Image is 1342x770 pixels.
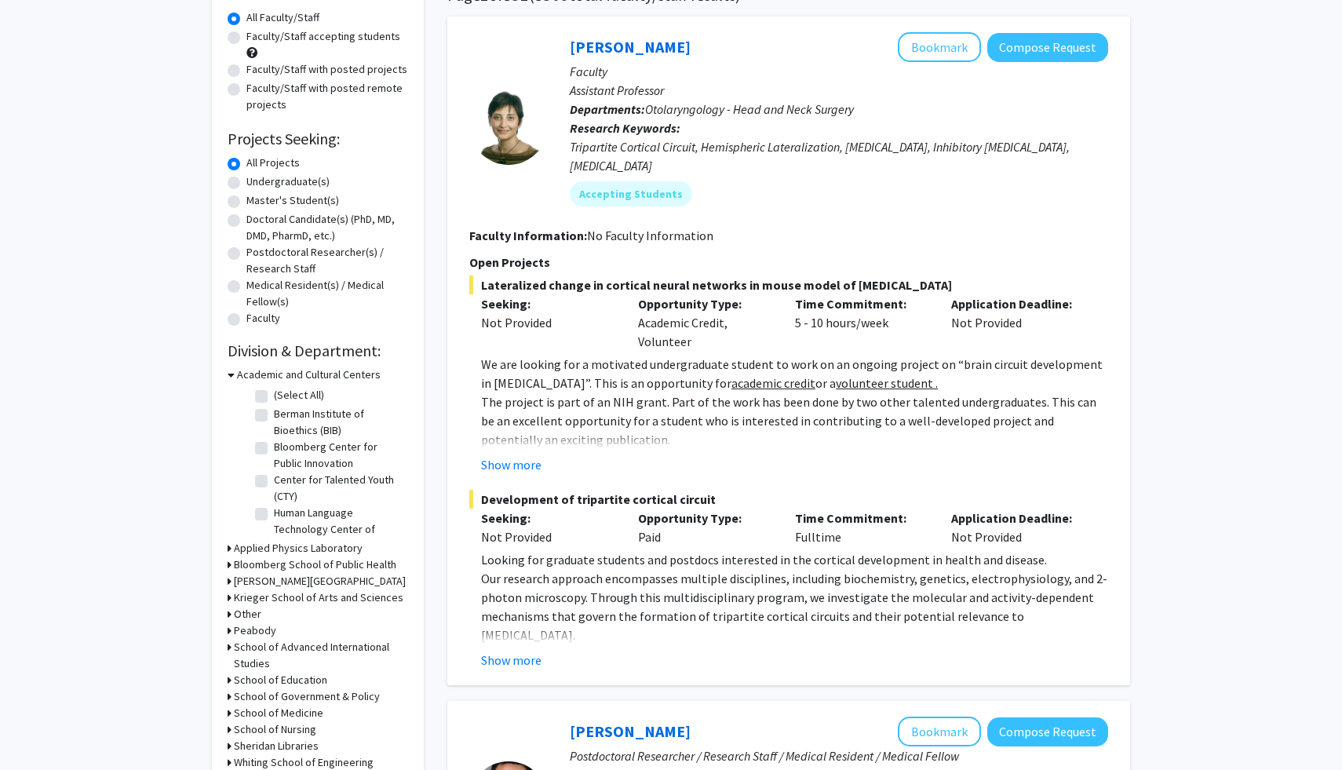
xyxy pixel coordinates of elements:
div: Not Provided [939,294,1096,351]
p: Postdoctoral Researcher / Research Staff / Medical Resident / Medical Fellow [570,746,1108,765]
label: Human Language Technology Center of Excellence (HLTCOE) [274,505,404,554]
p: We are looking for a motivated undergraduate student to work on an ongoing project on “brain circ... [481,355,1108,392]
b: Research Keywords: [570,120,680,136]
h3: School of Medicine [234,705,323,721]
p: Application Deadline: [951,294,1085,313]
div: Academic Credit, Volunteer [626,294,783,351]
button: Show more [481,455,542,474]
a: [PERSON_NAME] [570,37,691,57]
label: Bloomberg Center for Public Innovation [274,439,404,472]
label: Master's Student(s) [246,192,339,209]
button: Show more [481,651,542,670]
div: Tripartite Cortical Circuit, Hemispheric Lateralization, [MEDICAL_DATA], Inhibitory [MEDICAL_DATA... [570,137,1108,175]
h3: School of Government & Policy [234,688,380,705]
span: Lateralized change in cortical neural networks in mouse model of [MEDICAL_DATA] [469,276,1108,294]
b: Faculty Information: [469,228,587,243]
span: No Faculty Information [587,228,713,243]
button: Compose Request to Tara Deemyad [987,33,1108,62]
h3: School of Education [234,672,327,688]
h3: Peabody [234,622,276,639]
div: Not Provided [481,527,614,546]
h3: Academic and Cultural Centers [237,367,381,383]
u: academic credit [731,375,815,391]
h2: Division & Department: [228,341,408,360]
div: Not Provided [939,509,1096,546]
h3: Other [234,606,261,622]
p: Opportunity Type: [638,294,771,313]
button: Compose Request to Sixuan Li [987,717,1108,746]
mat-chip: Accepting Students [570,181,692,206]
label: Faculty [246,310,280,327]
p: Faculty [570,62,1108,81]
h3: Applied Physics Laboratory [234,540,363,557]
div: Paid [626,509,783,546]
iframe: Chat [12,699,67,758]
label: Faculty/Staff with posted remote projects [246,80,408,113]
p: Assistant Professor [570,81,1108,100]
h3: [PERSON_NAME][GEOGRAPHIC_DATA] [234,573,406,589]
label: Postdoctoral Researcher(s) / Research Staff [246,244,408,277]
p: Seeking: [481,294,614,313]
label: All Faculty/Staff [246,9,319,26]
label: All Projects [246,155,300,171]
button: Add Tara Deemyad to Bookmarks [898,32,981,62]
p: Opportunity Type: [638,509,771,527]
span: Otolaryngology - Head and Neck Surgery [645,101,854,117]
b: Departments: [570,101,645,117]
div: 5 - 10 hours/week [783,294,940,351]
button: Add Sixuan Li to Bookmarks [898,717,981,746]
label: Medical Resident(s) / Medical Fellow(s) [246,277,408,310]
h3: School of Advanced International Studies [234,639,408,672]
h2: Projects Seeking: [228,130,408,148]
h3: Bloomberg School of Public Health [234,557,396,573]
p: Open Projects [469,253,1108,272]
span: Development of tripartite cortical circuit [469,490,1108,509]
u: volunteer student . [836,375,938,391]
p: Our research approach encompasses multiple disciplines, including biochemistry, genetics, electro... [481,569,1108,644]
a: [PERSON_NAME] [570,721,691,741]
div: Fulltime [783,509,940,546]
label: Faculty/Staff accepting students [246,28,400,45]
label: Berman Institute of Bioethics (BIB) [274,406,404,439]
label: (Select All) [274,387,324,403]
div: Not Provided [481,313,614,332]
p: Seeking: [481,509,614,527]
p: Looking for graduate students and postdocs interested in the cortical development in health and d... [481,550,1108,569]
label: Doctoral Candidate(s) (PhD, MD, DMD, PharmD, etc.) [246,211,408,244]
label: Faculty/Staff with posted projects [246,61,407,78]
p: Time Commitment: [795,509,928,527]
h3: School of Nursing [234,721,316,738]
p: The project is part of an NIH grant. Part of the work has been done by two other talented undergr... [481,392,1108,449]
h3: Krieger School of Arts and Sciences [234,589,403,606]
p: Time Commitment: [795,294,928,313]
label: Center for Talented Youth (CTY) [274,472,404,505]
p: Application Deadline: [951,509,1085,527]
h3: Sheridan Libraries [234,738,319,754]
label: Undergraduate(s) [246,173,330,190]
